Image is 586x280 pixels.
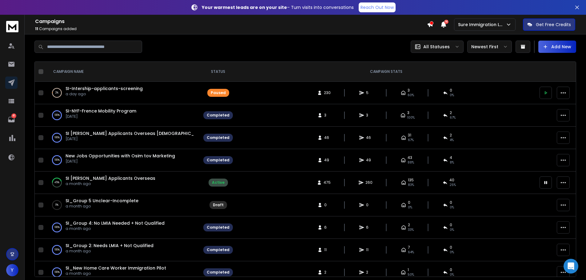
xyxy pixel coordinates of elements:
span: 0 [324,203,330,207]
img: logo [6,21,18,32]
p: Campaigns added [35,26,427,31]
span: 6 [366,225,372,230]
span: 67 % [450,115,456,120]
p: Reach Out Now [361,4,394,10]
span: 31 [408,133,411,138]
span: 0 % [450,93,454,98]
span: 11 [324,247,330,252]
h1: Campaigns [35,18,427,25]
div: Completed [207,113,229,118]
span: 230 [324,90,331,95]
span: 0 [408,200,410,205]
span: 67 % [408,138,414,143]
p: 0 % [55,202,58,208]
span: 0 [450,245,452,250]
span: 4 % [450,138,454,143]
td: 0%SI_Group 5 Unclear-Incompletea month ago [46,194,200,216]
p: [DATE] [66,114,136,119]
div: Active [212,180,225,185]
span: 3 [324,113,330,118]
span: 135 [408,178,414,183]
span: 60 % [408,93,414,98]
button: Add New [538,41,576,53]
span: 0 % [450,272,454,277]
div: Completed [207,270,229,275]
a: SI-NYF-Frence Mobility Program [66,108,136,114]
span: 2 [450,110,452,115]
p: 41 [11,113,16,118]
span: 260 [365,180,373,185]
a: SI_New Home Care Worker Immigration Pilot [66,265,166,271]
p: a day ago [66,92,143,97]
strong: Your warmest leads are on your site [202,4,287,10]
span: 0% [450,205,454,210]
div: Completed [207,225,229,230]
td: 100%SI [PERSON_NAME] Applicants Overseas [DEMOGRAPHIC_DATA] Speakers[DATE] [46,127,200,149]
span: 25 % [449,183,456,187]
p: 100 % [54,247,60,253]
p: [DATE] [66,136,193,141]
p: Get Free Credits [536,22,571,28]
a: Reach Out Now [359,2,396,12]
span: 2 [408,223,410,227]
span: 0 [450,223,452,227]
span: 33 % [408,227,414,232]
span: 4 [450,155,452,160]
span: 43 [408,155,412,160]
a: SI [PERSON_NAME] Applicants Overseas [DEMOGRAPHIC_DATA] Speakers [66,130,231,136]
span: 0% [408,205,412,210]
span: 14 [444,20,448,24]
span: 100 % [407,115,415,120]
span: 88 % [408,160,414,165]
p: Sure Immigration LTD [458,22,506,28]
td: 100%SI-NYF-Frence Mobility Program[DATE] [46,104,200,127]
td: 100%New Jobs Opportunities with Osim tov Marketing[DATE] [46,149,200,172]
p: 100 % [54,135,60,141]
a: SI_Group 2: Needs LMIA + Not Qualified [66,243,153,249]
span: 46 [366,135,372,140]
p: 100 % [54,157,60,163]
span: 2 [366,270,372,275]
a: SI_Group 5 Unclear-Incomplete [66,198,138,204]
button: Get Free Credits [523,18,575,31]
td: 100%SI_Group 4: No LMIA Needed + Not Qualifieda month ago [46,216,200,239]
p: 45 % [54,179,59,186]
span: 0 [450,267,452,272]
div: Completed [207,135,229,140]
button: Y [6,264,18,276]
span: 3 [407,110,409,115]
span: 46 [324,135,330,140]
span: 0 % [450,250,454,255]
span: 5 [366,90,372,95]
a: New Jobs Opportunities with Osim tov Marketing [66,153,175,159]
a: 41 [5,113,18,126]
span: 7 [408,245,410,250]
span: 1 [408,267,409,272]
span: 11 [35,26,38,31]
p: a month ago [66,181,155,186]
td: 100%SI_Group 2: Needs LMIA + Not Qualifieda month ago [46,239,200,261]
span: 83 % [408,183,414,187]
a: SI [PERSON_NAME] Applicants Overseas [66,175,155,181]
th: CAMPAIGN NAME [46,62,200,82]
span: 3 [366,113,372,118]
span: SI_Group 4: No LMIA Needed + Not Qualified [66,220,165,226]
span: 0 [450,200,452,205]
p: 100 % [54,224,60,231]
span: 0 [450,88,452,93]
span: 6 [324,225,330,230]
span: 40 [449,178,454,183]
th: CAMPAIGN STATS [237,62,536,82]
th: STATUS [200,62,237,82]
div: Completed [207,247,229,252]
td: 45%SI [PERSON_NAME] Applicants Overseasa month ago [46,172,200,194]
p: a month ago [66,204,138,209]
span: 49 [324,158,330,163]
